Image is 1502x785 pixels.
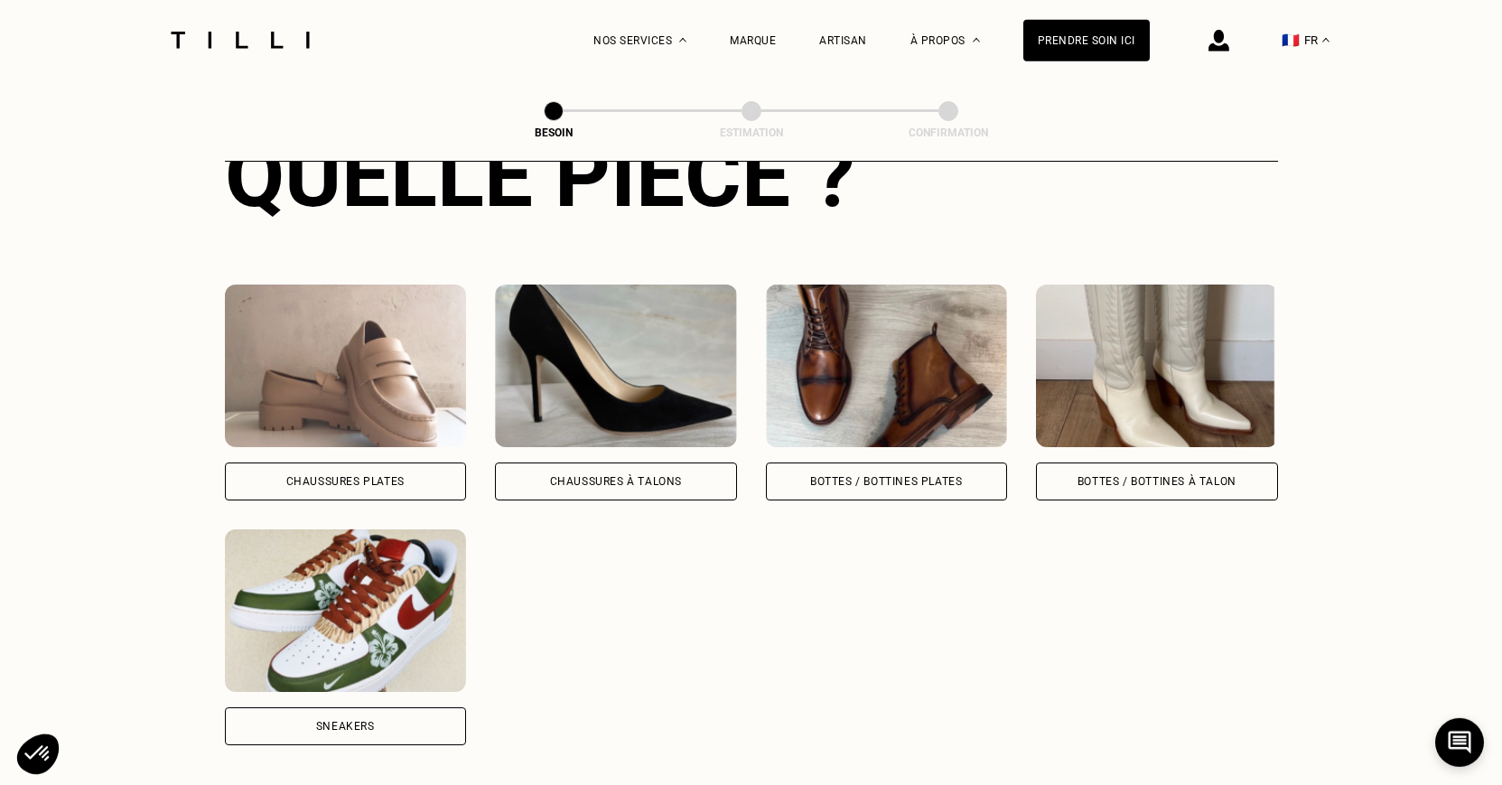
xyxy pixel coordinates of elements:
img: Tilli retouche votre Chaussures Plates [225,285,467,447]
img: Tilli retouche votre Bottes / Bottines à talon [1036,285,1278,447]
div: Chaussures à Talons [550,476,682,487]
img: icône connexion [1208,30,1229,51]
img: Logo du service de couturière Tilli [164,32,316,49]
div: Sneakers [316,721,375,732]
div: Confirmation [858,126,1039,139]
img: menu déroulant [1322,38,1329,42]
img: Tilli retouche votre Sneakers [225,529,467,692]
div: Quelle pièce ? [225,126,1278,227]
img: Menu déroulant [679,38,686,42]
img: Menu déroulant à propos [973,38,980,42]
img: Tilli retouche votre Chaussures à Talons [495,285,737,447]
div: Bottes / Bottines à talon [1078,476,1236,487]
a: Prendre soin ici [1023,20,1150,61]
a: Artisan [819,34,867,47]
div: Estimation [661,126,842,139]
div: Bottes / Bottines plates [810,476,962,487]
span: 🇫🇷 [1282,32,1300,49]
div: Besoin [463,126,644,139]
a: Marque [730,34,776,47]
img: Tilli retouche votre Bottes / Bottines plates [766,285,1008,447]
div: Chaussures Plates [286,476,405,487]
